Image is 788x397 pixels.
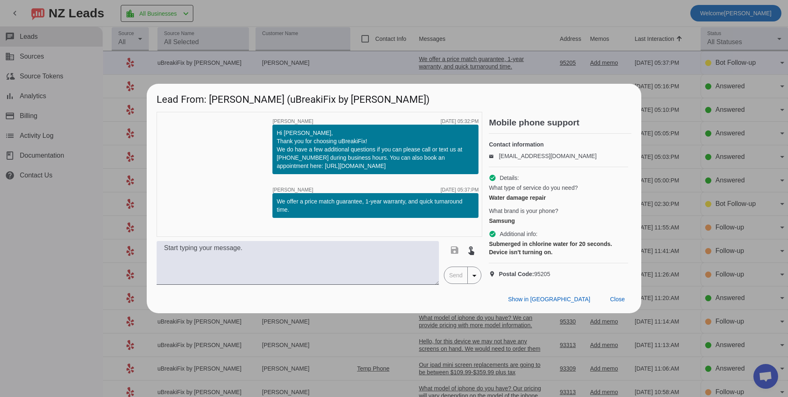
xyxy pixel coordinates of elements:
div: Hi [PERSON_NAME], Thank you for choosing uBreakiFix! We do have a few additional questions if you... [277,129,474,170]
h4: Contact information [489,140,628,149]
span: 95205 [499,270,550,278]
span: [PERSON_NAME] [272,187,313,192]
button: Close [603,292,631,307]
span: Show in [GEOGRAPHIC_DATA] [508,296,590,302]
div: Samsung [489,217,628,225]
div: Water damage repair [489,194,628,202]
strong: Postal Code: [499,271,534,277]
span: Close [610,296,625,302]
h2: Mobile phone support [489,118,631,127]
a: [EMAIL_ADDRESS][DOMAIN_NAME] [499,153,596,159]
mat-icon: touch_app [466,245,476,255]
div: [DATE] 05:32:PM [441,119,478,124]
button: Show in [GEOGRAPHIC_DATA] [502,292,597,307]
mat-icon: check_circle [489,174,496,182]
mat-icon: check_circle [489,230,496,238]
span: Additional info: [500,230,537,238]
span: What brand is your phone? [489,207,558,215]
span: [PERSON_NAME] [272,119,313,124]
span: What type of service do you need? [489,184,578,192]
mat-icon: email [489,154,499,158]
mat-icon: location_on [489,271,499,277]
div: We offer a price match guarantee, 1-year warranty, and quick turnaround time.​ [277,197,474,214]
mat-icon: arrow_drop_down [469,271,479,281]
div: Submerged in chlorine water for 20 seconds. Device isn't turning on. [489,240,628,256]
div: [DATE] 05:37:PM [441,187,478,192]
span: Details: [500,174,519,182]
h1: Lead From: [PERSON_NAME] (uBreakiFix by [PERSON_NAME]) [147,84,641,111]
